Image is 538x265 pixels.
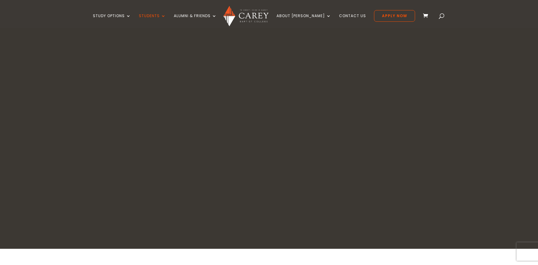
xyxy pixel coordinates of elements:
[339,14,366,28] a: Contact Us
[139,14,166,28] a: Students
[93,14,131,28] a: Study Options
[223,6,269,26] img: Carey Baptist College
[174,14,217,28] a: Alumni & Friends
[277,14,331,28] a: About [PERSON_NAME]
[374,10,415,22] a: Apply Now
